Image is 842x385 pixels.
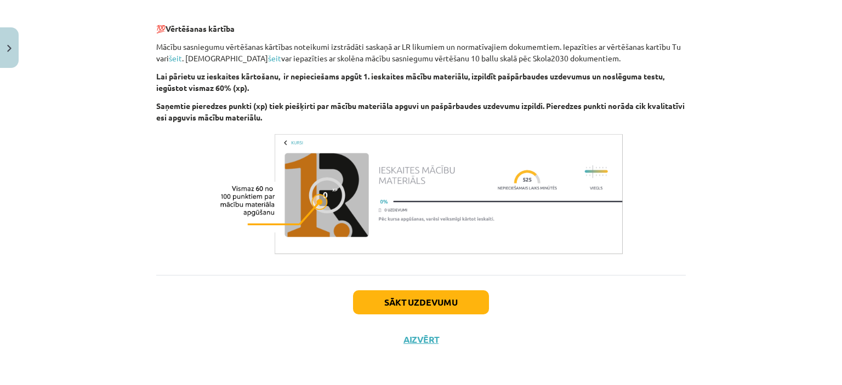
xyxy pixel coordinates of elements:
button: Sākt uzdevumu [353,290,489,314]
strong: Vērtēšanas kārtība [166,24,235,33]
button: Aizvērt [400,334,442,345]
a: šeit [169,53,182,63]
strong: Saņemtie pieredzes punkti (xp) tiek piešķirti par mācību materiāla apguvi un pašpārbaudes uzdevum... [156,101,685,122]
p: Mācību sasniegumu vērtēšanas kārtības noteikumi izstrādāti saskaņā ar LR likumiem un normatīvajie... [156,41,686,64]
a: šeit [268,53,281,63]
p: 💯 [156,23,686,35]
img: icon-close-lesson-0947bae3869378f0d4975bcd49f059093ad1ed9edebbc8119c70593378902aed.svg [7,45,12,52]
strong: Lai pārietu uz ieskaites kārtošanu, ir nepieciešams apgūt 1. ieskaites mācību materiālu, izpildīt... [156,71,664,93]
